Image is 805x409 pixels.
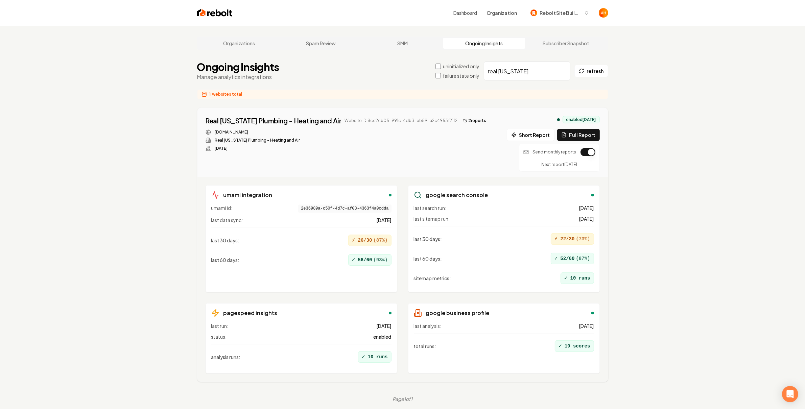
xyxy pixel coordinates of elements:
[559,342,562,350] span: ✓
[352,236,355,244] span: ⚡
[206,116,341,125] a: Real [US_STATE] Plumbing - Heating and Air
[348,235,392,246] div: 26/30
[533,149,576,155] p: Send monthly reports
[554,235,558,243] span: ⚡
[211,237,240,244] span: last 30 days :
[414,236,442,242] span: last 30 days :
[576,236,590,242] span: ( 73 %)
[554,255,558,263] span: ✓
[211,354,241,360] span: analysis runs :
[530,9,537,16] img: Rebolt Site Builder
[523,159,595,167] div: Next report [DATE]
[414,322,442,329] span: last analysis:
[563,116,600,123] div: enabled [DATE]
[551,233,594,245] div: 22/30
[576,255,590,262] span: ( 87 %)
[551,253,594,264] div: 52/60
[561,272,594,284] div: 10 runs
[482,7,521,19] button: Organization
[211,217,243,223] span: last data sync:
[579,322,594,329] span: [DATE]
[443,63,479,70] label: uninitialized only
[358,351,391,363] div: 10 runs
[414,275,451,282] span: sitemap metrics :
[414,255,442,262] span: last 60 days :
[197,73,279,81] p: Manage analytics integrations
[426,191,488,199] h3: google search console
[211,322,229,329] span: last run:
[280,38,362,49] a: Spam Review
[453,9,477,16] a: Dashboard
[599,8,608,18] img: Anthony Hurgoi
[525,38,607,49] a: Subscriber Snapshot
[484,62,570,80] input: Search by company name or website ID
[212,92,242,97] span: websites total
[198,38,280,49] a: Organizations
[373,237,387,244] span: ( 87 %)
[298,204,391,213] span: 2e36989a-c50f-4d7c-af03-4363f4a0cdda
[211,333,227,340] span: status:
[460,117,489,125] button: 2reports
[443,72,480,79] label: failure state only
[362,38,444,49] a: SMM
[557,129,600,141] button: Full Report
[540,9,581,17] span: Rebolt Site Builder
[414,215,450,222] span: last sitemap run:
[389,312,392,314] div: enabled
[564,274,568,282] span: ✓
[393,395,412,402] div: Page 1 of 1
[345,118,458,123] span: Website ID: 8cc2cb05-991c-4db3-bb59-a2c4953f21f2
[426,309,490,317] h3: google business profile
[197,8,233,18] img: Rebolt Logo
[782,386,798,402] div: Open Intercom Messenger
[555,340,594,352] div: 19 scores
[223,309,278,317] h3: pagespeed insights
[389,194,392,196] div: enabled
[362,353,365,361] span: ✓
[591,312,594,314] div: enabled
[210,92,211,97] span: 1
[373,257,387,263] span: ( 93 %)
[507,129,554,141] button: Short Report
[352,256,355,264] span: ✓
[414,343,436,350] span: total runs :
[579,204,594,211] span: [DATE]
[223,191,273,199] h3: umami integration
[599,8,608,18] button: Open user button
[206,129,489,135] div: Website
[591,194,594,196] div: enabled
[579,215,594,222] span: [DATE]
[374,333,392,340] span: enabled
[211,257,240,263] span: last 60 days :
[215,129,248,135] a: [DOMAIN_NAME]
[348,254,392,266] div: 56/60
[574,65,608,77] button: refresh
[443,38,525,49] a: Ongoing Insights
[557,118,560,121] div: analytics enabled
[197,61,279,73] h1: Ongoing Insights
[414,204,447,211] span: last search run:
[377,322,392,329] span: [DATE]
[377,217,392,223] span: [DATE]
[211,204,233,213] span: umami id:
